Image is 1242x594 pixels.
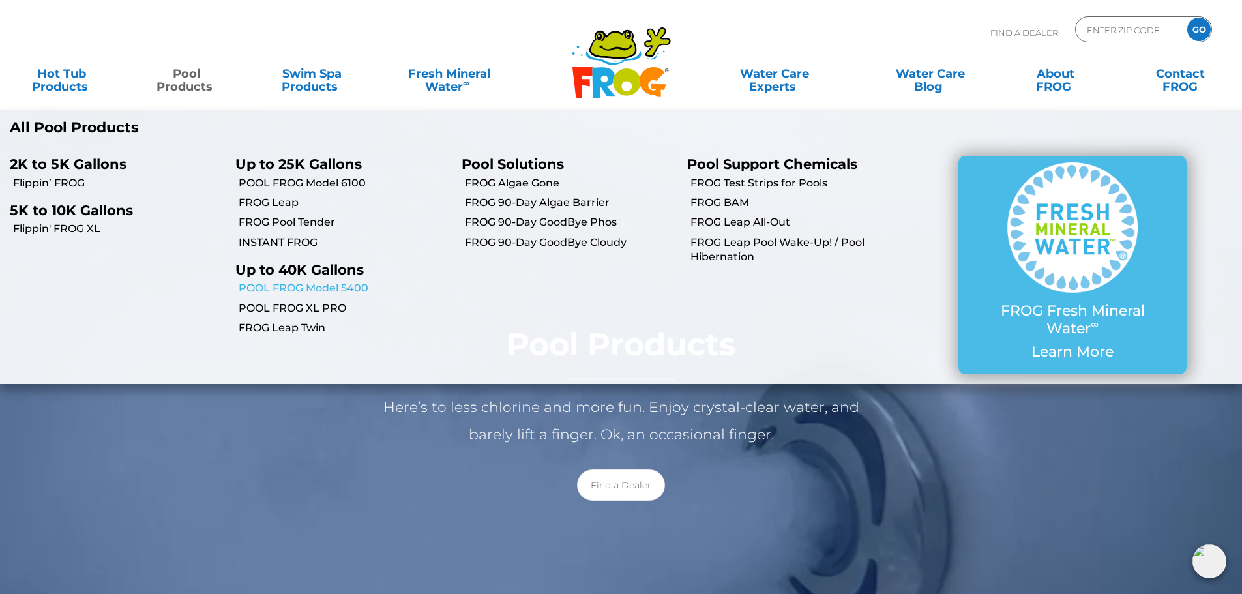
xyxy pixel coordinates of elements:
a: Water CareExperts [696,61,853,87]
a: FROG Leap Twin [239,321,451,335]
p: 5K to 10K Gallons [10,202,216,218]
a: FROG 90-Day Algae Barrier [465,196,677,210]
a: Fresh MineralWater∞ [388,61,510,87]
a: FROG Fresh Mineral Water∞ Learn More [984,162,1161,367]
a: Pool Solutions [462,156,564,172]
a: AboutFROG [1007,61,1104,87]
a: Find a Dealer [577,469,665,501]
p: Pool Support Chemicals [687,156,893,172]
a: FROG Pool Tender [239,215,451,230]
a: POOL FROG Model 6100 [239,176,451,190]
p: Here’s to less chlorine and more fun. Enjoy crystal-clear water, and barely lift a finger. Ok, an... [361,394,882,449]
a: FROG Leap Pool Wake-Up! / Pool Hibernation [690,235,903,265]
a: PoolProducts [138,61,235,87]
a: Water CareBlog [881,61,979,87]
a: FROG 90-Day GoodBye Phos [465,215,677,230]
p: Up to 25K Gallons [235,156,441,172]
a: Hot TubProducts [13,61,110,87]
a: All Pool Products [10,119,612,136]
a: INSTANT FROG [239,235,451,250]
a: FROG Leap All-Out [690,215,903,230]
p: Up to 40K Gallons [235,261,441,278]
a: Flippin' FROG XL [13,222,226,236]
p: FROG Fresh Mineral Water [984,303,1161,337]
a: FROG BAM [690,196,903,210]
a: FROG Test Strips for Pools [690,176,903,190]
p: Find A Dealer [990,16,1058,49]
sup: ∞ [1091,318,1099,331]
p: 2K to 5K Gallons [10,156,216,172]
a: Flippin’ FROG [13,176,226,190]
a: FROG Algae Gone [465,176,677,190]
img: openIcon [1192,544,1226,578]
a: FROG 90-Day GoodBye Cloudy [465,235,677,250]
input: Zip Code Form [1086,20,1174,39]
a: POOL FROG Model 5400 [239,281,451,295]
sup: ∞ [463,78,469,88]
p: Learn More [984,344,1161,361]
a: POOL FROG XL PRO [239,301,451,316]
a: Swim SpaProducts [263,61,361,87]
a: FROG Leap [239,196,451,210]
a: ContactFROG [1132,61,1229,87]
input: GO [1187,18,1211,41]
